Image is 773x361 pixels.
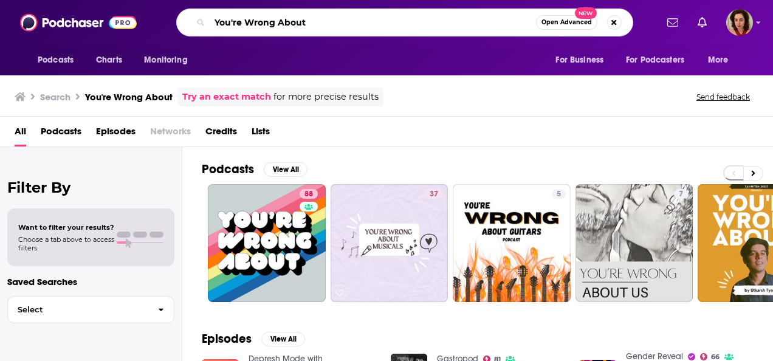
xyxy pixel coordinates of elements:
button: open menu [136,49,203,72]
a: 37 [331,184,448,302]
a: Episodes [96,122,136,146]
button: View All [264,162,307,177]
h3: You're Wrong About [85,91,173,103]
a: Credits [205,122,237,146]
span: For Business [555,52,603,69]
button: open menu [29,49,89,72]
button: Select [7,296,174,323]
span: Charts [96,52,122,69]
span: New [575,7,597,19]
a: 66 [700,353,720,360]
a: PodcastsView All [202,162,307,177]
span: For Podcasters [626,52,684,69]
p: Saved Searches [7,276,174,287]
span: Podcasts [38,52,74,69]
span: 37 [430,188,438,201]
a: 5 [552,189,566,199]
span: 66 [711,354,720,360]
span: for more precise results [273,90,379,104]
span: Monitoring [144,52,187,69]
button: Send feedback [693,92,754,102]
a: 5 [453,184,571,302]
a: Try an exact match [182,90,271,104]
a: 7 [575,184,693,302]
a: 88 [208,184,326,302]
button: open menu [618,49,702,72]
span: More [708,52,729,69]
button: Open AdvancedNew [536,15,597,30]
a: 88 [300,189,318,199]
span: Open Advanced [541,19,592,26]
a: Charts [88,49,129,72]
a: Show notifications dropdown [662,12,683,33]
a: EpisodesView All [202,331,305,346]
h2: Podcasts [202,162,254,177]
span: Networks [150,122,191,146]
button: open menu [547,49,619,72]
img: User Profile [726,9,753,36]
span: Select [8,306,148,314]
span: 88 [304,188,313,201]
span: Logged in as hdrucker [726,9,753,36]
button: View All [261,332,305,346]
a: 37 [425,189,443,199]
span: Want to filter your results? [18,223,114,232]
a: Show notifications dropdown [693,12,712,33]
button: open menu [699,49,744,72]
a: Podcasts [41,122,81,146]
h2: Filter By [7,179,174,196]
a: Lists [252,122,270,146]
h2: Episodes [202,331,252,346]
img: Podchaser - Follow, Share and Rate Podcasts [20,11,137,34]
span: Choose a tab above to access filters. [18,235,114,252]
span: 7 [679,188,683,201]
div: Search podcasts, credits, & more... [176,9,633,36]
input: Search podcasts, credits, & more... [210,13,536,32]
h3: Search [40,91,70,103]
button: Show profile menu [726,9,753,36]
span: 5 [557,188,561,201]
a: All [15,122,26,146]
a: 7 [674,189,688,199]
